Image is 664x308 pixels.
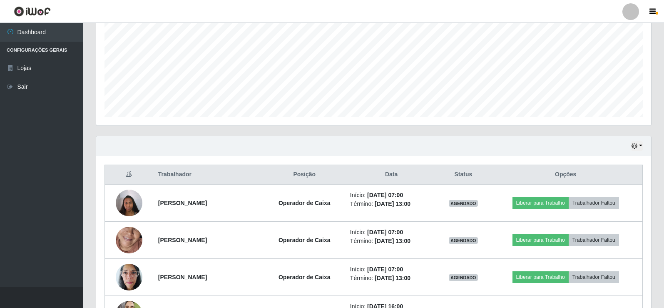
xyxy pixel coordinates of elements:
[14,6,51,17] img: CoreUI Logo
[512,197,569,209] button: Liberar para Trabalho
[449,237,478,244] span: AGENDADO
[375,238,410,244] time: [DATE] 13:00
[350,228,433,237] li: Início:
[512,271,569,283] button: Liberar para Trabalho
[375,275,410,281] time: [DATE] 13:00
[367,229,403,235] time: [DATE] 07:00
[512,234,569,246] button: Liberar para Trabalho
[350,274,433,283] li: Término:
[279,200,331,206] strong: Operador de Caixa
[153,165,264,185] th: Trabalhador
[116,211,142,269] img: 1730402959041.jpeg
[367,192,403,198] time: [DATE] 07:00
[367,266,403,273] time: [DATE] 07:00
[569,197,619,209] button: Trabalhador Faltou
[489,165,642,185] th: Opções
[350,191,433,200] li: Início:
[279,274,331,280] strong: Operador de Caixa
[350,200,433,208] li: Término:
[264,165,345,185] th: Posição
[449,200,478,207] span: AGENDADO
[279,237,331,243] strong: Operador de Caixa
[350,237,433,245] li: Término:
[158,274,207,280] strong: [PERSON_NAME]
[375,200,410,207] time: [DATE] 13:00
[158,200,207,206] strong: [PERSON_NAME]
[569,234,619,246] button: Trabalhador Faltou
[116,259,142,295] img: 1740495747223.jpeg
[449,274,478,281] span: AGENDADO
[350,265,433,274] li: Início:
[345,165,438,185] th: Data
[438,165,489,185] th: Status
[116,185,142,220] img: 1664803341239.jpeg
[158,237,207,243] strong: [PERSON_NAME]
[569,271,619,283] button: Trabalhador Faltou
